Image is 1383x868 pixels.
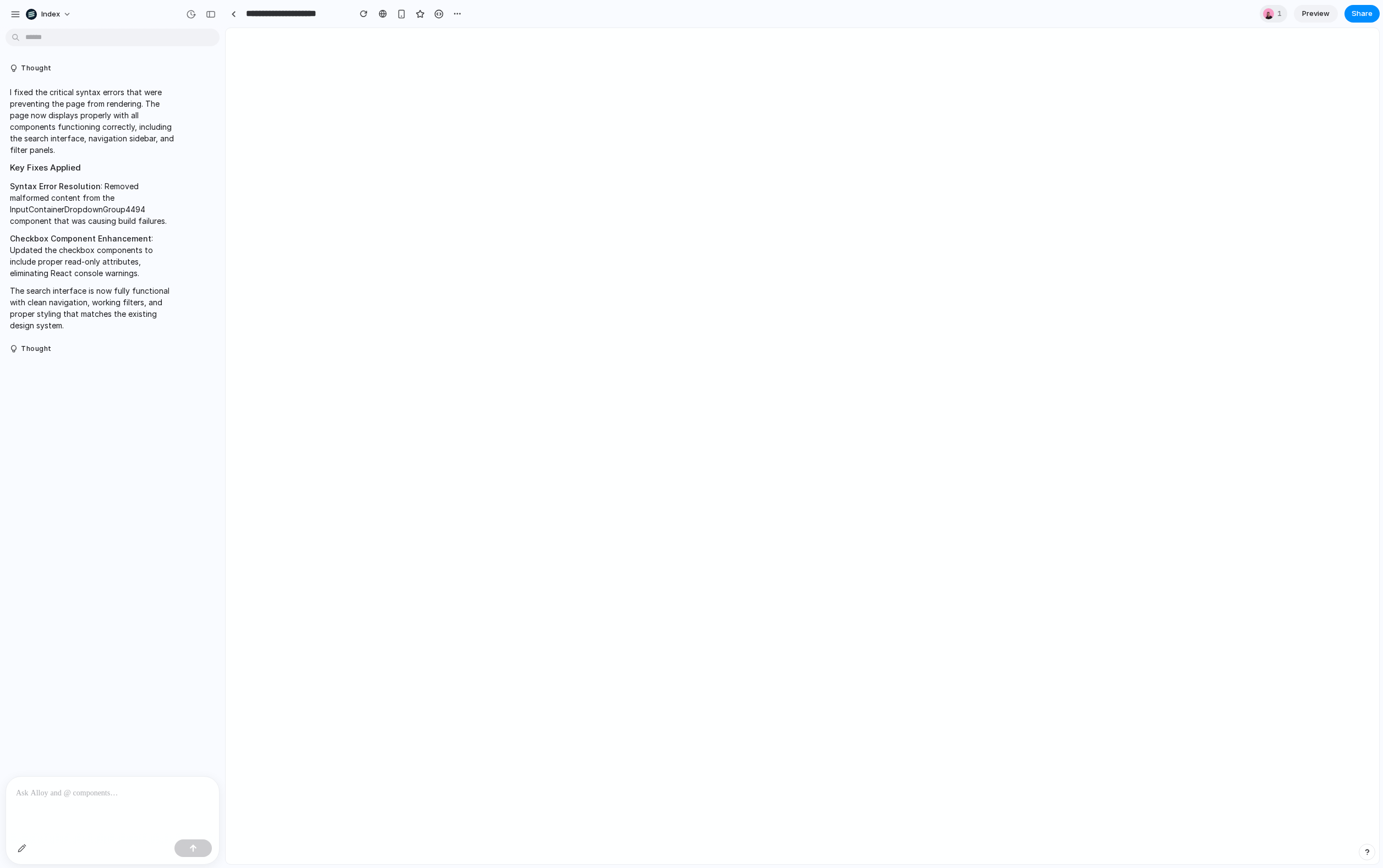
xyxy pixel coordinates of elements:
[10,182,101,191] strong: Syntax Error Resolution
[10,180,176,227] p: : Removed malformed content from the InputContainerDropdownGroup4494 component that was causing b...
[41,9,60,20] span: Index
[1344,5,1380,23] button: Share
[10,234,151,243] strong: Checkbox Component Enhancement
[10,162,176,174] h2: Key Fixes Applied
[10,233,176,279] p: : Updated the checkbox components to include proper read-only attributes, eliminating React conso...
[1302,8,1330,19] span: Preview
[10,86,176,156] p: I fixed the critical syntax errors that were preventing the page from rendering. The page now dis...
[1352,8,1373,19] span: Share
[21,6,77,23] button: Index
[1277,8,1285,19] span: 1
[10,285,176,331] p: The search interface is now fully functional with clean navigation, working filters, and proper s...
[1294,5,1338,23] a: Preview
[1260,5,1287,23] div: 1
